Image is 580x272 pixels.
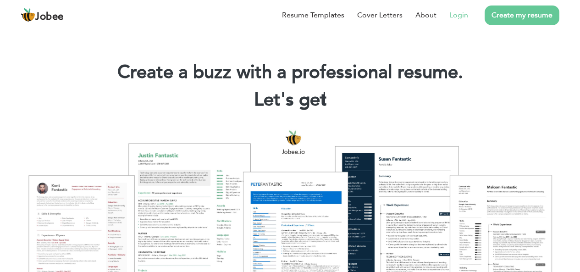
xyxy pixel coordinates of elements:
[357,10,403,21] a: Cover Letters
[485,6,559,25] a: Create my resume
[299,87,327,112] span: get
[415,10,436,21] a: About
[449,10,468,21] a: Login
[14,61,566,84] h1: Create a buzz with a professional resume.
[21,8,35,22] img: jobee.io
[35,12,64,22] span: Jobee
[21,8,64,22] a: Jobee
[322,87,326,112] span: |
[282,10,344,21] a: Resume Templates
[14,88,566,112] h2: Let's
